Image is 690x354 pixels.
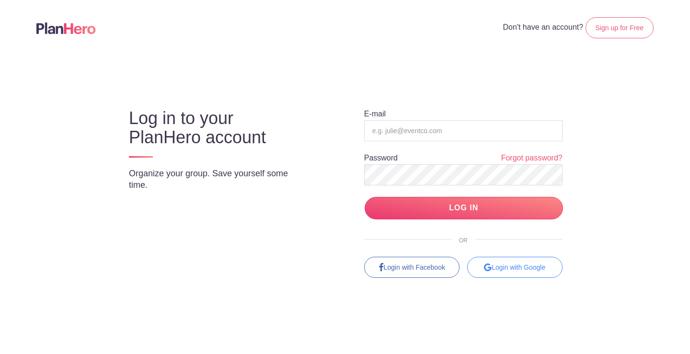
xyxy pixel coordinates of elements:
p: Organize your group. Save yourself some time. [129,168,309,191]
span: OR [451,237,475,244]
a: Forgot password? [501,153,563,164]
input: LOG IN [365,197,563,219]
a: Login with Facebook [364,257,460,278]
h3: Log in to your PlanHero account [129,109,309,147]
a: Sign up for Free [586,17,654,38]
div: Login with Google [467,257,563,278]
img: Logo main planhero [36,23,96,34]
span: Don't have an account? [503,23,584,31]
label: E-mail [364,110,386,118]
label: Password [364,154,398,162]
input: e.g. julie@eventco.com [364,120,563,141]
